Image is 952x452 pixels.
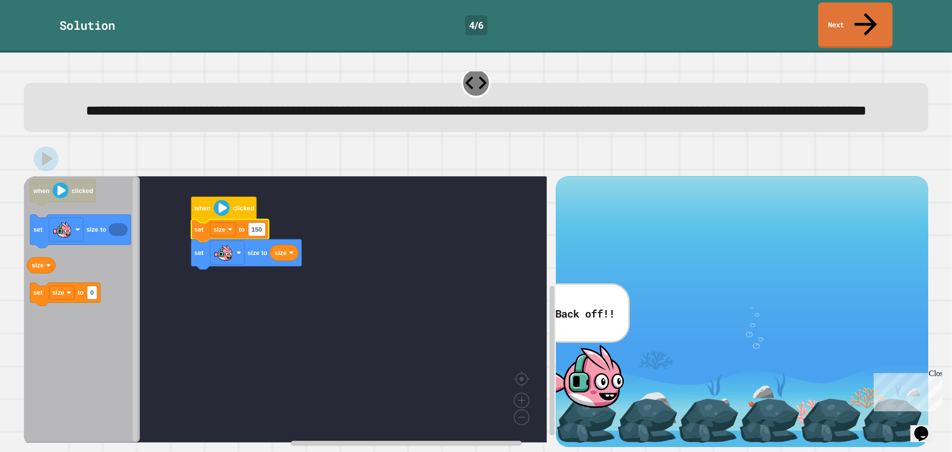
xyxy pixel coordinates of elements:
[53,289,64,297] text: size
[910,412,942,442] iframe: chat widget
[33,289,43,297] text: set
[555,305,615,321] p: Back off!!
[72,187,93,194] text: clicked
[24,176,556,447] div: Blockly Workspace
[33,187,50,194] text: when
[465,15,487,35] div: 4 / 6
[33,226,43,234] text: set
[90,289,94,297] text: 0
[233,204,254,212] text: clicked
[239,226,245,233] text: to
[78,289,84,297] text: to
[194,204,211,212] text: when
[32,262,44,269] text: size
[59,16,115,34] div: Solution
[86,226,106,234] text: size to
[275,249,287,257] text: size
[4,4,68,63] div: Chat with us now!Close
[870,369,942,411] iframe: chat widget
[194,249,204,257] text: set
[213,226,225,233] text: size
[247,249,267,257] text: size to
[818,2,892,48] a: Next
[194,226,204,233] text: set
[251,226,262,233] text: 150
